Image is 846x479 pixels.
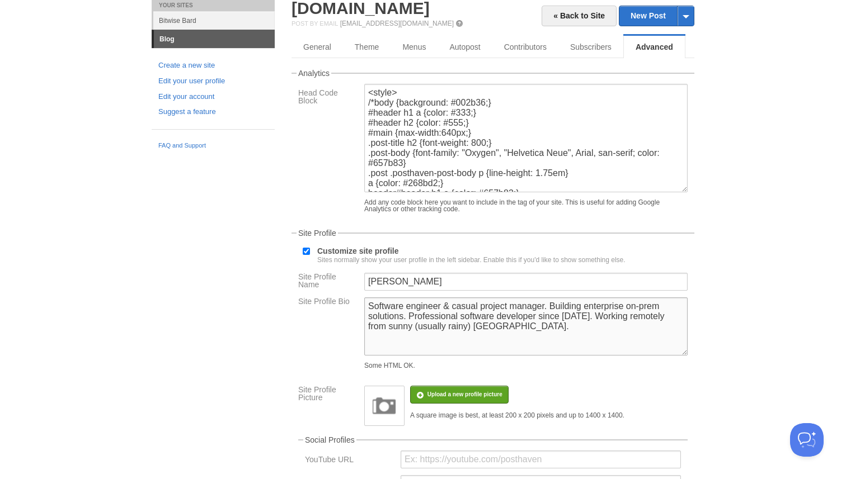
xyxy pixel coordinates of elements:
[340,20,454,27] a: [EMAIL_ADDRESS][DOMAIN_NAME]
[364,297,688,355] textarea: Computer programmer, backend-heavy software engineer, & casual project manager. 10+ years develop...
[438,36,492,58] a: Autopost
[317,257,626,263] div: Sites normally show your user profile in the left sidebar. Enable this if you'd like to show some...
[364,362,688,369] div: Some HTML OK.
[292,36,343,58] a: General
[158,91,268,103] a: Edit your account
[410,412,624,419] div: A square image is best, at least 200 x 200 pixels and up to 1400 x 1400.
[298,89,358,107] label: Head Code Block
[305,456,394,466] label: YouTube URL
[343,36,391,58] a: Theme
[492,36,558,58] a: Contributors
[427,391,502,397] span: Upload a new profile picture
[158,141,268,151] a: FAQ and Support
[292,20,338,27] span: Post by Email
[154,30,275,48] a: Blog
[619,6,694,26] a: New Post
[297,69,331,77] legend: Analytics
[158,60,268,72] a: Create a new site
[790,423,824,457] iframe: Help Scout Beacon - Open
[153,11,275,30] a: Bitwise Bard
[368,389,401,423] img: image.png
[297,229,338,237] legend: Site Profile
[623,36,685,58] a: Advanced
[158,75,268,87] a: Edit your user profile
[298,273,358,291] label: Site Profile Name
[542,6,617,26] a: « Back to Site
[401,450,681,468] input: Ex: https://youtube.com/posthaven
[558,36,623,58] a: Subscribers
[317,247,626,263] label: Customize site profile
[298,386,358,404] label: Site Profile Picture
[303,436,356,444] legend: Social Profiles
[364,84,688,192] textarea: <style> /*body {background: #002b36;} #header h1 a {color: #333;} #header h2 {color: #555;} #main...
[364,199,688,212] div: Add any code block here you want to include in the tag of your site. This is useful for adding Go...
[298,297,358,308] label: Site Profile Bio
[391,36,438,58] a: Menus
[158,106,268,118] a: Suggest a feature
